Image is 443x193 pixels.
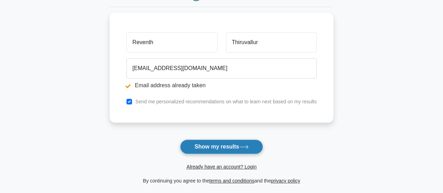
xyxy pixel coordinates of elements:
[135,99,317,104] label: Send me personalized recommendations on what to learn next based on my results
[226,32,317,53] input: Last name
[126,81,317,90] li: Email address already taken
[105,177,338,185] div: By continuing you agree to the and the
[126,58,317,78] input: Email
[186,164,256,170] a: Already have an account? Login
[180,139,263,154] button: Show my results
[209,178,254,184] a: terms and conditions
[271,178,300,184] a: privacy policy
[126,32,217,53] input: First name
